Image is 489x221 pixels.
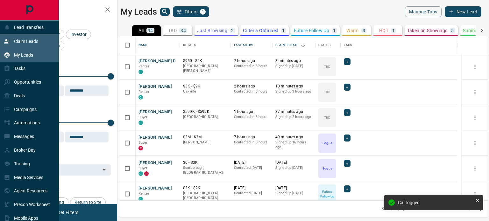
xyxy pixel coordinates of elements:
p: 49 minutes ago [275,135,312,140]
p: HOT [379,28,388,33]
div: property.ca [138,146,143,150]
button: New Lead [445,6,481,17]
button: more [470,113,480,122]
p: Signed up 16 hours ago [275,140,312,150]
p: Future Follow Up [319,189,336,199]
button: Filters1 [173,6,209,17]
p: $950 - $2K [183,58,228,64]
p: Criteria Obtained [243,28,279,33]
p: 2 hours ago [234,84,269,89]
div: Tags [344,36,352,54]
div: + [344,84,351,91]
span: Renter [138,64,149,68]
button: [PERSON_NAME] [138,185,172,191]
div: condos.ca [138,95,143,100]
p: Warm [346,28,359,33]
p: 94 [148,28,153,33]
p: [DATE] [234,185,269,191]
p: Just Browsing [197,28,227,33]
button: [PERSON_NAME] [138,135,172,141]
p: 37 minutes ago [275,109,312,114]
p: Contacted in 3 hours [234,140,269,145]
p: $0 - $3K [183,160,228,165]
div: Investor [66,30,91,39]
p: Markham, Vaughan [183,165,228,175]
div: Details [183,36,196,54]
p: All [138,28,144,33]
button: [PERSON_NAME] [138,160,172,166]
p: Contacted [DATE] [234,191,269,196]
span: Renter [138,90,149,94]
span: + [346,109,348,116]
button: more [470,164,480,173]
p: [DATE] [275,185,312,191]
div: Claimed Date [272,36,315,54]
p: $599K - $599K [183,109,228,114]
p: Contacted in 3 hours [234,114,269,120]
span: Investor [68,32,89,37]
p: TBD [168,28,177,33]
button: more [470,138,480,148]
div: Details [180,36,231,54]
p: TBD [324,64,330,69]
span: + [346,135,348,141]
button: more [470,189,480,199]
p: Future Follow Up [294,28,329,33]
p: 7 hours ago [234,135,269,140]
div: + [344,58,351,65]
button: more [470,87,480,97]
h1: My Leads [120,7,157,17]
p: Signed up [DATE] [275,191,312,196]
div: Name [135,36,180,54]
p: 2 [231,28,234,33]
button: Open [100,165,109,174]
span: Buyer [138,115,148,119]
div: condos.ca [138,70,143,74]
p: 3 minutes ago [275,58,312,64]
div: Return to Site [70,197,106,207]
p: [GEOGRAPHIC_DATA], [PERSON_NAME] [183,64,228,73]
div: + [344,160,351,167]
p: TBD [324,115,330,120]
div: property.ca [144,171,149,176]
p: Contacted [DATE] [234,165,269,170]
span: + [346,186,348,192]
p: Contacted in 3 hours [234,89,269,94]
button: Sort [299,41,308,50]
p: 5 [451,28,454,33]
p: Bogus [322,166,332,171]
p: [DATE] [275,160,312,165]
h2: Filters [20,6,111,14]
button: Manage Tabs [405,6,441,17]
span: Buyer [138,141,148,145]
div: condos.ca [138,171,143,176]
div: condos.ca [138,197,143,201]
p: $3M - $3M [183,135,228,140]
p: $2K - $2K [183,185,228,191]
p: [GEOGRAPHIC_DATA], [GEOGRAPHIC_DATA] [183,191,228,201]
p: [PERSON_NAME] [183,140,228,145]
p: Rows per page: [381,206,408,211]
div: Call logged [398,200,472,205]
div: Tags [341,36,457,54]
span: + [346,59,348,65]
p: 34 [181,28,186,33]
span: Buyer [138,166,148,170]
p: 3 [363,28,365,33]
div: Status [315,36,341,54]
button: [PERSON_NAME] P [138,58,176,64]
p: 1 [392,28,395,33]
p: [GEOGRAPHIC_DATA] [183,114,228,120]
span: Renter [138,191,149,196]
button: Reset Filters [48,207,82,218]
p: Signed up [DATE] [275,64,312,69]
span: + [346,160,348,167]
span: Return to Site [72,200,103,205]
div: + [344,135,351,142]
div: Status [318,36,330,54]
div: + [344,185,351,192]
p: Oakville [183,89,228,94]
p: $3K - $9K [183,84,228,89]
button: [PERSON_NAME] [138,109,172,115]
button: more [470,62,480,72]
